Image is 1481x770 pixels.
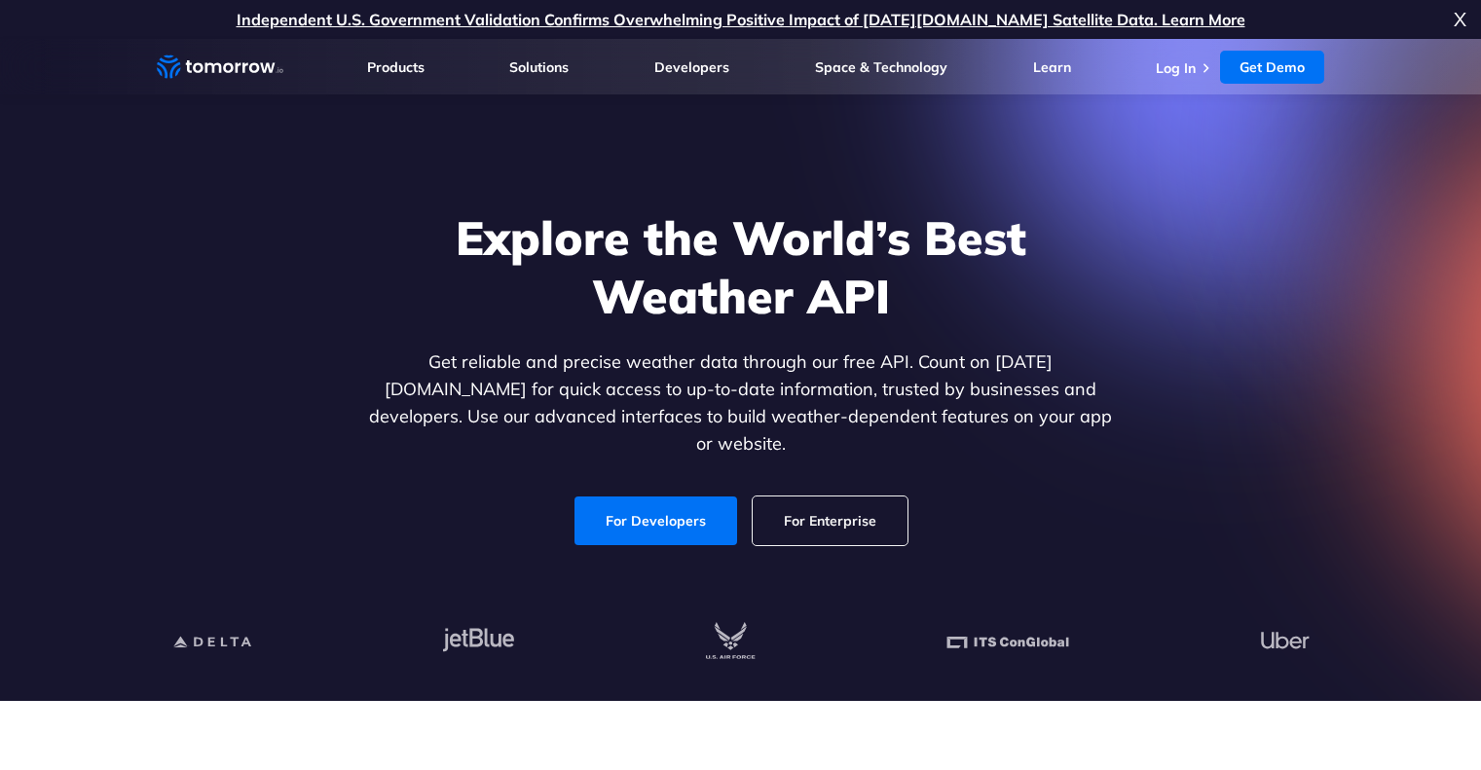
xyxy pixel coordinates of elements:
a: Products [367,58,425,76]
a: Home link [157,53,283,82]
a: For Enterprise [753,496,907,545]
a: Developers [654,58,729,76]
a: For Developers [574,496,737,545]
a: Learn [1033,58,1071,76]
h1: Explore the World’s Best Weather API [365,208,1117,325]
a: Get Demo [1220,51,1324,84]
a: Space & Technology [815,58,947,76]
a: Solutions [509,58,569,76]
a: Independent U.S. Government Validation Confirms Overwhelming Positive Impact of [DATE][DOMAIN_NAM... [237,10,1245,29]
a: Log In [1156,59,1196,77]
p: Get reliable and precise weather data through our free API. Count on [DATE][DOMAIN_NAME] for quic... [365,348,1117,458]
